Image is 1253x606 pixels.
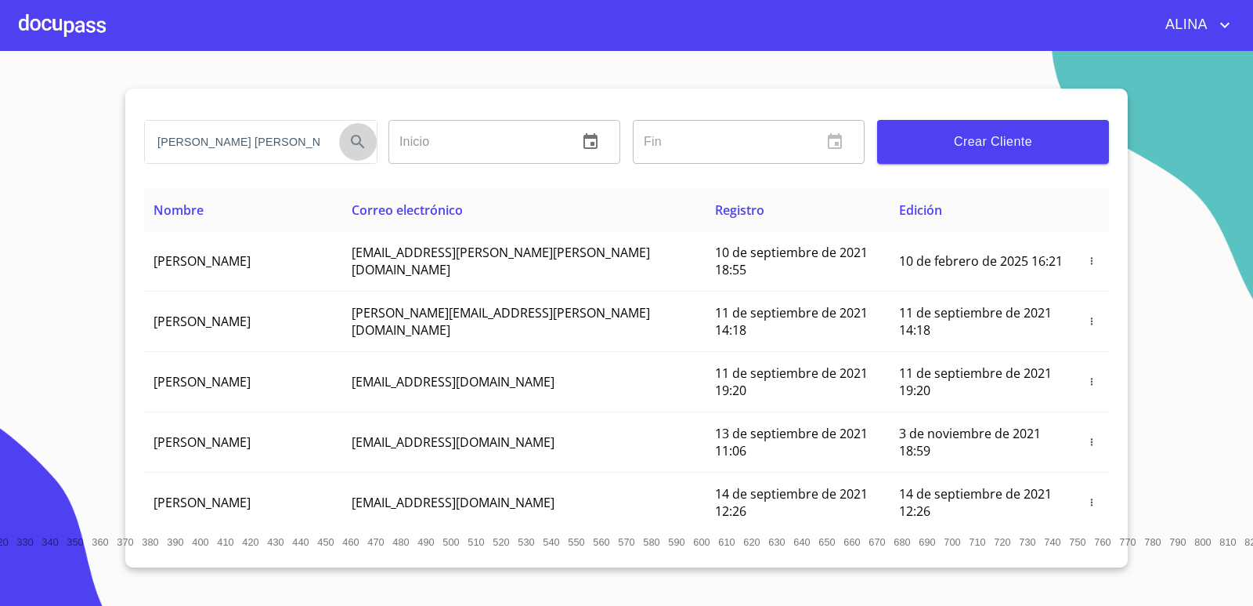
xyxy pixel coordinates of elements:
[1119,536,1136,548] span: 770
[814,530,840,555] button: 650
[153,313,251,330] span: [PERSON_NAME]
[940,530,965,555] button: 700
[877,120,1109,164] button: Crear Cliente
[614,530,639,555] button: 570
[292,536,309,548] span: 440
[899,425,1041,459] span: 3 de noviembre de 2021 18:59
[890,131,1096,153] span: Crear Cliente
[618,536,634,548] span: 570
[1069,536,1085,548] span: 750
[643,536,659,548] span: 580
[288,530,313,555] button: 440
[543,536,559,548] span: 540
[16,536,33,548] span: 330
[1090,530,1115,555] button: 760
[339,123,377,161] button: Search
[639,530,664,555] button: 580
[13,530,38,555] button: 330
[217,536,233,548] span: 410
[568,536,584,548] span: 550
[352,434,554,451] span: [EMAIL_ADDRESS][DOMAIN_NAME]
[1194,536,1211,548] span: 800
[789,530,814,555] button: 640
[145,121,333,163] input: search
[715,244,868,278] span: 10 de septiembre de 2021 18:55
[743,536,760,548] span: 620
[514,530,539,555] button: 530
[1169,536,1186,548] span: 790
[352,244,650,278] span: [EMAIL_ADDRESS][PERSON_NAME][PERSON_NAME][DOMAIN_NAME]
[1154,13,1234,38] button: account of current user
[442,536,459,548] span: 500
[153,434,251,451] span: [PERSON_NAME]
[990,530,1015,555] button: 720
[1019,536,1035,548] span: 730
[392,536,409,548] span: 480
[138,530,163,555] button: 380
[1144,536,1161,548] span: 780
[840,530,865,555] button: 660
[1165,530,1190,555] button: 790
[715,201,764,219] span: Registro
[142,536,158,548] span: 380
[352,373,554,390] span: [EMAIL_ADDRESS][DOMAIN_NAME]
[38,530,63,555] button: 340
[313,530,338,555] button: 450
[664,530,689,555] button: 590
[388,530,413,555] button: 480
[564,530,589,555] button: 550
[919,536,935,548] span: 690
[1215,530,1240,555] button: 810
[92,536,108,548] span: 360
[1065,530,1090,555] button: 750
[192,536,208,548] span: 400
[213,530,238,555] button: 410
[88,530,113,555] button: 360
[715,304,868,339] span: 11 de septiembre de 2021 14:18
[417,536,434,548] span: 490
[868,536,885,548] span: 670
[593,536,609,548] span: 560
[352,201,463,219] span: Correo electrónico
[338,530,363,555] button: 460
[352,494,554,511] span: [EMAIL_ADDRESS][DOMAIN_NAME]
[894,536,910,548] span: 680
[969,536,985,548] span: 710
[715,425,868,459] span: 13 de septiembre de 2021 11:06
[1154,13,1215,38] span: ALINA
[63,530,88,555] button: 350
[915,530,940,555] button: 690
[843,536,860,548] span: 660
[693,536,710,548] span: 600
[764,530,789,555] button: 630
[267,536,283,548] span: 430
[768,536,785,548] span: 630
[715,485,868,520] span: 14 de septiembre de 2021 12:26
[163,530,188,555] button: 390
[342,536,359,548] span: 460
[493,536,509,548] span: 520
[668,536,684,548] span: 590
[715,365,868,399] span: 11 de septiembre de 2021 19:20
[899,252,1063,270] span: 10 de febrero de 2025 16:21
[865,530,890,555] button: 670
[899,365,1052,399] span: 11 de septiembre de 2021 19:20
[242,536,258,548] span: 420
[468,536,484,548] span: 510
[113,530,138,555] button: 370
[539,530,564,555] button: 540
[1040,530,1065,555] button: 740
[589,530,614,555] button: 560
[188,530,213,555] button: 400
[818,536,835,548] span: 650
[367,536,384,548] span: 470
[42,536,58,548] span: 340
[793,536,810,548] span: 640
[153,201,204,219] span: Nombre
[1190,530,1215,555] button: 800
[153,494,251,511] span: [PERSON_NAME]
[153,252,251,270] span: [PERSON_NAME]
[718,536,735,548] span: 610
[899,304,1052,339] span: 11 de septiembre de 2021 14:18
[317,536,334,548] span: 450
